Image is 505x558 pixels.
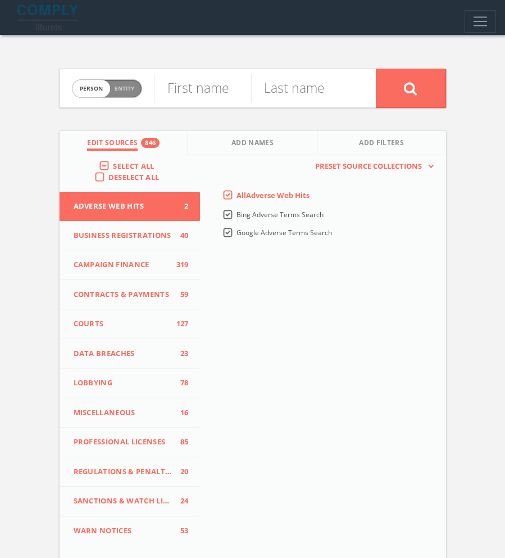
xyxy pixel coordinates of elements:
button: Contracts & Payments59 [60,280,200,310]
button: Miscellaneous16 [60,398,200,428]
button: Campaign Finance319 [60,250,200,280]
button: Preset Source Collections [310,161,434,172]
button: Add Names [188,131,317,155]
span: 24 [172,496,189,507]
button: WARN Notices53 [60,516,200,546]
button: Professional Licenses85 [60,427,200,457]
span: Contracts & Payments [74,289,172,300]
button: Sanctions & Watch Lists24 [60,487,200,516]
span: 78 [172,377,189,389]
span: Miscellaneous [74,407,172,418]
span: Edit Sources [87,138,138,151]
button: Courts127 [60,309,200,339]
span: Business Registrations [74,230,172,241]
span: Deselect All [108,172,160,182]
span: 59 [172,289,189,300]
span: 319 [172,259,189,271]
div: 846 [141,138,160,148]
span: Sanctions & Watch Lists [74,496,172,507]
span: 127 [172,318,189,330]
span: All Adverse Web Hits [236,190,310,200]
span: Bing Adverse Terms Search [236,210,324,219]
span: Select All [113,161,154,171]
button: Lobbying78 [60,368,200,398]
span: 85 [172,436,189,448]
span: WARN Notices [74,525,172,537]
img: illumis [17,4,80,30]
span: 20 [172,466,189,478]
span: 16 [172,407,189,418]
span: Preset Source Collections [310,161,427,172]
span: Adverse Web Hits [74,201,172,212]
span: Entity [115,84,134,93]
span: Professional Licenses [74,436,172,448]
span: Data Breaches [74,348,172,359]
button: Adverse Web Hits2 [60,192,200,221]
span: Lobbying [74,377,172,389]
span: person [72,80,110,97]
button: Regulations & Penalties20 [60,457,200,487]
span: Regulations & Penalties [74,466,172,478]
button: Add Filters [317,131,446,155]
span: 40 [172,230,189,241]
span: 2 [172,201,189,212]
span: 23 [172,348,189,359]
span: Courts [74,318,172,330]
span: Add Names [231,138,274,151]
button: Data Breaches23 [60,339,200,369]
button: Edit Sources846 [60,131,189,155]
span: Google Adverse Terms Search [236,228,332,237]
button: Business Registrations40 [60,221,200,251]
span: Add Filters [359,138,404,151]
span: 53 [172,525,189,537]
span: Campaign Finance [74,259,172,271]
button: Toggle navigation [465,10,496,33]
